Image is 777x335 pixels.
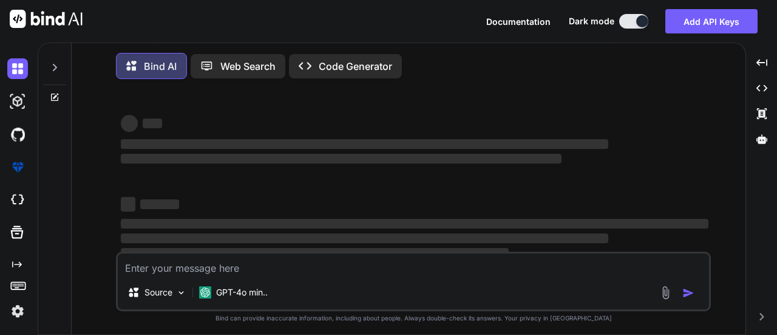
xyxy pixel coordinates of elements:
[7,157,28,178] img: premium
[121,197,135,212] span: ‌
[199,286,211,299] img: GPT-4o mini
[682,287,694,299] img: icon
[7,58,28,79] img: darkChat
[121,248,509,258] span: ‌
[116,314,711,323] p: Bind can provide inaccurate information, including about people. Always double-check its answers....
[176,288,186,298] img: Pick Models
[143,119,162,128] span: ‌
[7,301,28,322] img: settings
[7,190,28,210] img: cloudideIcon
[121,139,608,149] span: ‌
[659,286,673,300] img: attachment
[7,91,28,112] img: darkAi-studio
[121,219,708,229] span: ‌
[569,15,614,27] span: Dark mode
[216,286,268,299] p: GPT-4o min..
[121,115,138,132] span: ‌
[144,59,177,74] p: Bind AI
[665,9,758,33] button: Add API Keys
[121,154,562,164] span: ‌
[486,16,551,27] span: Documentation
[319,59,392,74] p: Code Generator
[144,286,172,299] p: Source
[7,124,28,145] img: githubDark
[486,15,551,28] button: Documentation
[121,233,608,243] span: ‌
[140,199,179,209] span: ‌
[220,59,276,74] p: Web Search
[10,10,83,28] img: Bind AI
